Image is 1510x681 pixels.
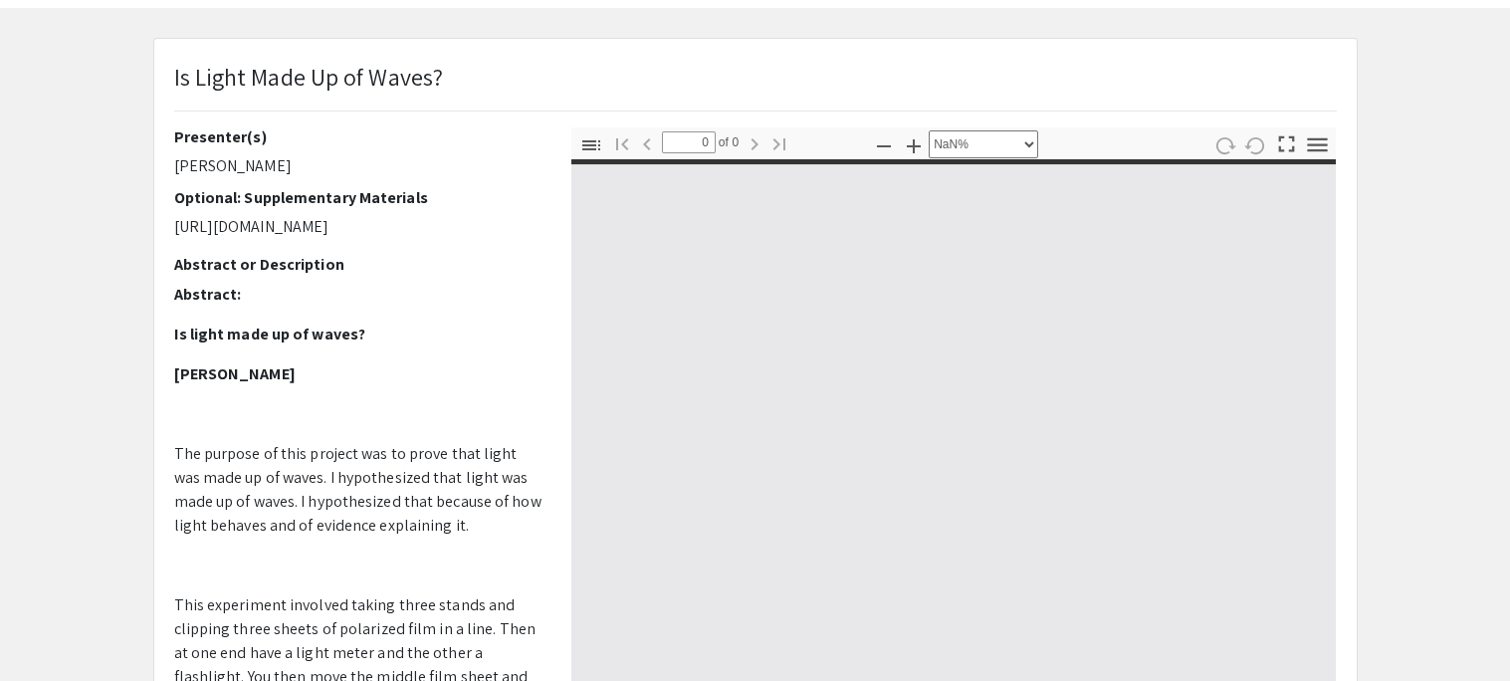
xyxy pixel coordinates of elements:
button: Go to Last Page [762,128,796,157]
strong: Abstract: [174,284,242,305]
span: of 0 [716,131,740,153]
h2: Optional: Supplementary Materials [174,188,541,207]
strong: [PERSON_NAME] [174,363,296,384]
p: [PERSON_NAME] [174,154,541,178]
button: Rotate Counterclockwise [1238,130,1272,159]
span: The purpose of this project was to prove that light was made up of waves. I hypothesized that lig... [174,443,541,536]
button: Zoom Out [867,130,901,159]
select: Zoom [929,130,1038,158]
iframe: Chat [15,591,85,666]
button: Previous Page [630,128,664,157]
p: Is Light Made Up of Waves? [174,59,444,95]
p: [URL][DOMAIN_NAME] [174,215,541,239]
input: Page [662,131,716,153]
button: Go to First Page [605,128,639,157]
button: Switch to Presentation Mode [1269,127,1303,156]
button: Next Page [738,128,771,157]
button: Rotate Clockwise [1207,130,1241,159]
button: Tools [1300,130,1334,159]
h2: Abstract or Description [174,255,541,274]
button: Zoom In [897,130,931,159]
h2: Presenter(s) [174,127,541,146]
button: Toggle Sidebar [574,130,608,159]
strong: Is light made up of waves? [174,324,366,344]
